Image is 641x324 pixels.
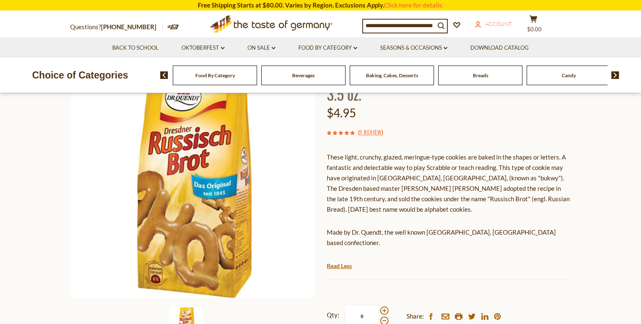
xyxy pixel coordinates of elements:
[70,22,163,33] p: Questions?
[358,128,383,136] span: ( )
[101,23,156,30] a: [PHONE_NUMBER]
[366,72,418,78] a: Baking, Cakes, Desserts
[470,43,529,53] a: Download Catalog
[475,20,512,29] a: Account
[327,262,352,270] a: Read Less
[327,106,356,120] span: $4.95
[562,72,576,78] a: Candy
[473,72,488,78] a: Breads
[160,71,168,79] img: previous arrow
[406,311,424,321] span: Share:
[112,43,159,53] a: Back to School
[327,152,571,215] p: These light, crunchy, glazed, meringue-type cookies are baked in the shapes or letters. A fantast...
[521,15,546,36] button: $0.00
[70,53,314,298] img: Dr. Quendt Alphabet Cookies (Russisch Brot)
[380,43,447,53] a: Seasons & Occasions
[292,72,315,78] a: Beverages
[247,43,275,53] a: On Sale
[327,227,571,248] p: Made by Dr. Quendt, the well known [GEOGRAPHIC_DATA], [GEOGRAPHIC_DATA] based confectioner.
[182,43,225,53] a: Oktoberfest
[527,26,542,33] span: $0.00
[544,174,561,182] span: ukwy"
[195,72,235,78] a: Food By Category
[611,71,619,79] img: next arrow
[485,20,512,27] span: Account
[327,310,339,320] strong: Qty:
[360,128,381,137] a: 1 Review
[384,1,443,9] a: Click here for details.
[298,43,357,53] a: Food By Category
